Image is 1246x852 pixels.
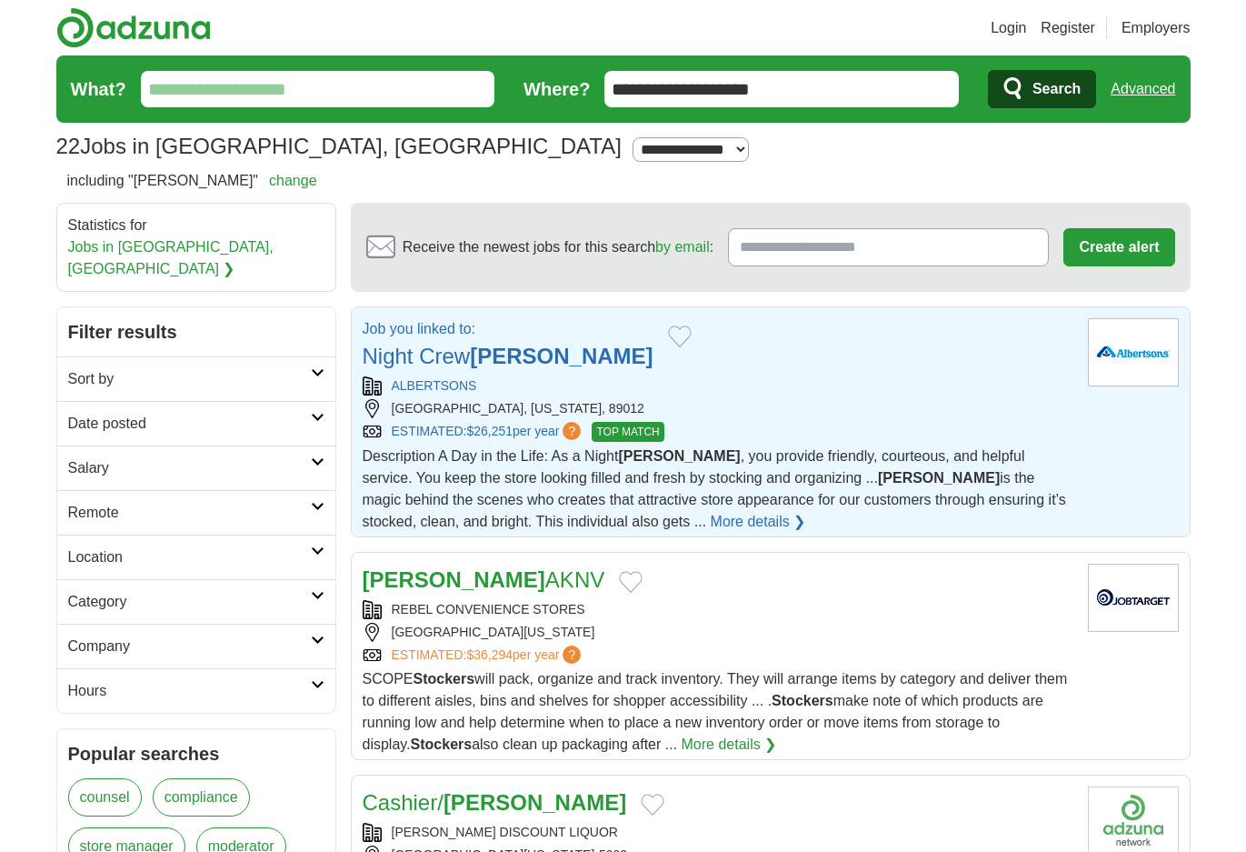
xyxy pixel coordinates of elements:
[363,671,1068,752] span: SCOPE will pack, organize and track inventory. They will arrange items by category and deliver th...
[772,693,833,708] strong: Stockers
[363,600,1073,619] div: REBEL CONVENIENCE STORES
[618,448,740,464] strong: [PERSON_NAME]
[57,356,335,401] a: Sort by
[363,448,1066,529] span: Description A Day in the Life: As a Night , you provide friendly, courteous, and helpful service....
[57,535,335,579] a: Location
[363,344,653,368] a: Night Crew[PERSON_NAME]
[1088,318,1179,386] img: Albertsons logo
[68,239,274,276] a: Jobs in [GEOGRAPHIC_DATA], [GEOGRAPHIC_DATA] ❯
[682,734,777,756] a: More details ❯
[470,344,653,368] strong: [PERSON_NAME]
[68,502,311,524] h2: Remote
[392,422,585,442] a: ESTIMATED:$26,251per year?
[466,424,513,438] span: $26,251
[71,75,126,103] label: What?
[57,307,335,356] h2: Filter results
[414,671,475,687] strong: Stockers
[1063,228,1174,266] button: Create alert
[56,7,211,48] img: Adzuna logo
[57,446,335,490] a: Salary
[392,646,585,665] a: ESTIMATED:$36,294per year?
[68,368,311,390] h2: Sort by
[56,130,81,163] span: 22
[619,571,643,593] button: Add to favorite jobs
[68,740,324,767] h2: Popular searches
[363,567,545,592] strong: [PERSON_NAME]
[991,17,1026,39] a: Login
[655,239,710,255] a: by email
[68,546,311,568] h2: Location
[56,134,622,158] h1: Jobs in [GEOGRAPHIC_DATA], [GEOGRAPHIC_DATA]
[67,170,317,192] h2: including "[PERSON_NAME]"
[444,790,626,815] strong: [PERSON_NAME]
[1088,564,1179,632] img: Company logo
[466,647,513,662] span: $36,294
[68,636,311,657] h2: Company
[57,579,335,624] a: Category
[563,646,581,664] span: ?
[68,778,142,817] a: counsel
[411,737,473,752] strong: Stockers
[68,591,311,613] h2: Category
[57,401,335,446] a: Date posted
[592,422,663,442] span: TOP MATCH
[57,624,335,668] a: Company
[523,75,590,103] label: Where?
[1032,71,1081,107] span: Search
[68,413,311,435] h2: Date posted
[57,490,335,535] a: Remote
[153,778,250,817] a: compliance
[668,326,692,347] button: Add to favorite jobs
[68,457,311,479] h2: Salary
[68,680,311,702] h2: Hours
[68,215,324,280] div: Statistics for
[1121,17,1191,39] a: Employers
[878,470,1000,486] strong: [PERSON_NAME]
[269,173,317,188] a: change
[1111,71,1175,107] a: Advanced
[563,422,581,440] span: ?
[403,236,713,258] span: Receive the newest jobs for this search :
[363,567,605,592] a: [PERSON_NAME]AKNV
[363,399,1073,418] div: [GEOGRAPHIC_DATA], [US_STATE], 89012
[363,790,627,815] a: Cashier/[PERSON_NAME]
[1041,17,1095,39] a: Register
[363,318,653,340] p: Job you linked to:
[392,378,477,393] a: ALBERTSONS
[57,668,335,713] a: Hours
[988,70,1096,108] button: Search
[363,823,1073,842] div: [PERSON_NAME] DISCOUNT LIQUOR
[641,794,664,816] button: Add to favorite jobs
[711,511,806,533] a: More details ❯
[363,623,1073,642] div: [GEOGRAPHIC_DATA][US_STATE]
